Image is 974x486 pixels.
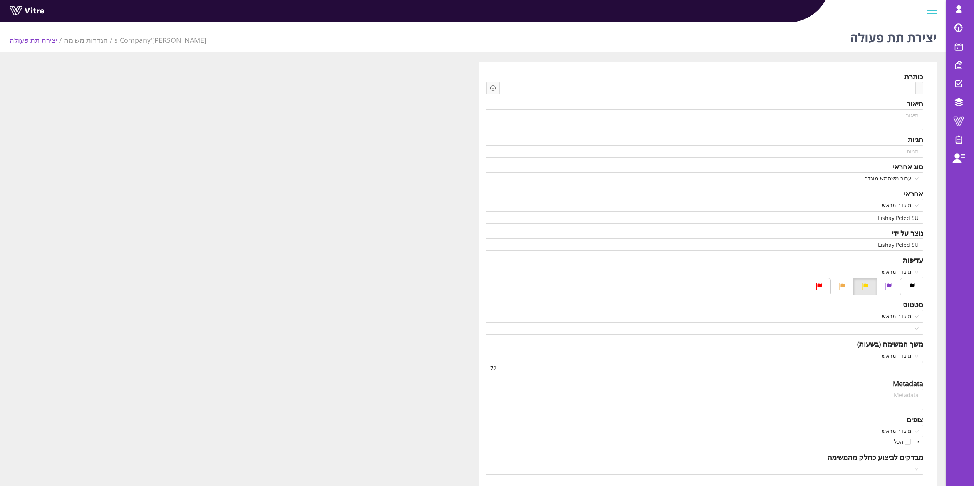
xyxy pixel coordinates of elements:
[850,19,937,52] h1: יצירת תת פעולה
[904,188,923,199] div: אחראי
[490,85,496,91] span: plus-circle
[907,414,923,425] div: צופים
[490,350,919,362] span: מוגדר מראש
[490,425,919,437] span: מוגדר מראש
[892,437,905,446] span: הכל
[64,35,108,45] a: הגדרות משימה
[490,310,919,322] span: מוגדר מראש
[490,266,919,278] span: מוגדר מראש
[917,440,920,444] span: caret-down
[490,199,919,211] span: מוגדר מראש
[903,299,923,310] div: סטטוס
[857,339,923,349] div: משך המשימה (בשעות)
[892,228,923,238] div: נוצר על ידי
[893,378,923,389] div: Metadata
[893,161,923,172] div: סוג אחראי
[907,98,923,109] div: תיאור
[114,35,206,45] a: [PERSON_NAME]'s Company
[904,71,923,82] div: כותרת
[827,452,923,463] div: מבדקים לביצוע כחלק מהמשימה
[894,438,903,445] span: הכל
[903,255,923,265] div: עדיפות
[490,173,919,184] span: עבור משתמש מוגדר
[10,35,64,45] li: יצירת תת פעולה
[908,134,923,145] div: תגיות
